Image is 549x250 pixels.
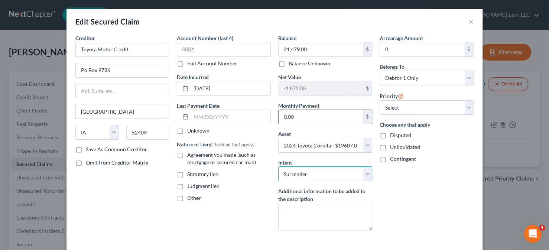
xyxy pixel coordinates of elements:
iframe: Intercom live chat [524,225,542,243]
input: Enter zip... [126,125,170,140]
span: Contingent [390,156,416,162]
input: Enter address... [76,63,169,77]
span: 4 [539,225,545,231]
div: Edit Secured Claim [75,16,140,27]
span: Omit from Creditor Matrix [86,159,148,166]
span: Asset [278,131,291,137]
input: 0.00 [380,42,464,56]
input: 0.00 [279,110,363,124]
span: Unliquidated [390,144,420,150]
span: Agreement you made (such as mortgage or secured car loan) [187,152,256,165]
input: 0.00 [279,42,363,56]
input: Search creditor by name... [75,42,169,57]
label: Additional information to be added to the description [278,187,372,203]
label: Balance [278,34,296,42]
span: Judgment lien [187,183,220,189]
input: Enter city... [76,104,169,118]
label: Save As Common Creditor [86,146,147,153]
label: Account Number (last 4) [177,34,233,42]
label: Arrearage Amount [380,34,423,42]
label: Net Value [278,73,301,81]
input: Apt, Suite, etc... [76,84,169,98]
span: (Check all that apply) [210,141,254,147]
span: Belongs To [380,64,405,70]
div: $ [464,42,473,56]
div: $ [363,81,372,95]
label: Balance Unknown [289,60,330,67]
input: MM/DD/YYYY [191,110,270,124]
div: $ [363,42,372,56]
label: Priority [380,91,404,100]
input: MM/DD/YYYY [191,81,270,95]
div: $ [363,110,372,124]
label: Monthly Payment [278,102,319,110]
label: Last Payment Date [177,102,220,110]
label: Nature of Lien [177,140,254,148]
input: 0.00 [279,81,363,95]
span: Disputed [390,132,411,138]
input: XXXX [177,42,271,57]
button: × [468,17,474,26]
span: Statutory lien [187,171,218,177]
span: Creditor [75,35,95,41]
label: Intent [278,159,292,166]
label: Unknown [187,127,209,134]
label: Date Incurred [177,73,209,81]
span: Other [187,195,201,201]
label: Full Account Number [187,60,237,67]
label: Choose any that apply [380,121,474,129]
